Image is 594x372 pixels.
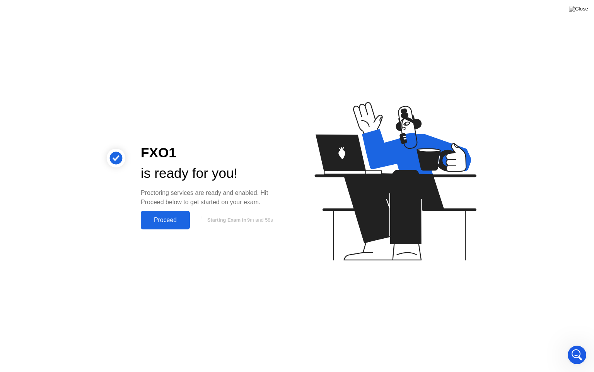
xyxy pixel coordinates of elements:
span: Help [123,261,135,267]
div: Proctoring services are ready and enabled. Hit Proceed below to get started on your exam. [141,188,285,207]
span: Home [18,261,34,267]
div: • Just now [74,35,100,43]
div: Profile image for Sonny [9,27,24,43]
div: Close [136,3,150,17]
iframe: Intercom live chat [568,346,586,364]
button: Help [103,242,155,273]
button: Starting Exam in9m and 58s [194,213,285,227]
span: Ok, got it. Thank you [27,28,84,34]
div: is ready for you! [141,163,285,184]
span: Messages [62,261,92,267]
button: Proceed [141,211,190,229]
span: 9m and 58s [247,217,273,223]
h1: Messages [57,3,99,17]
div: [PERSON_NAME] [27,35,72,43]
div: FXO1 [141,143,285,163]
img: Close [569,6,588,12]
div: Proceed [143,217,188,224]
button: Messages [51,242,103,273]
